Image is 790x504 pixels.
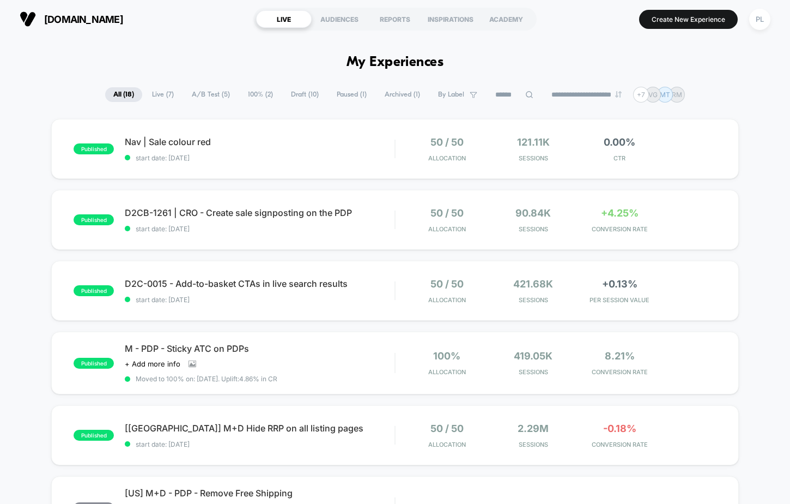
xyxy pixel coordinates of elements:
[749,9,770,30] div: PL
[605,350,635,362] span: 8.21%
[125,207,394,218] span: D2CB-1261 | CRO - Create sale signposting on the PDP
[579,296,660,304] span: PER SESSION VALUE
[312,10,367,28] div: AUDIENCES
[517,136,550,148] span: 121.11k
[430,207,464,219] span: 50 / 50
[74,143,114,154] span: published
[518,423,549,434] span: 2.29M
[493,225,574,233] span: Sessions
[515,207,551,219] span: 90.84k
[329,87,375,102] span: Paused ( 1 )
[493,296,574,304] span: Sessions
[74,430,114,441] span: published
[125,423,394,434] span: [[GEOGRAPHIC_DATA]] M+D Hide RRP on all listing pages
[125,136,394,147] span: Nav | Sale colour red
[74,358,114,369] span: published
[428,441,466,448] span: Allocation
[746,8,774,31] button: PL
[430,278,464,290] span: 50 / 50
[125,154,394,162] span: start date: [DATE]
[428,154,466,162] span: Allocation
[20,11,36,27] img: Visually logo
[579,368,660,376] span: CONVERSION RATE
[493,368,574,376] span: Sessions
[639,10,738,29] button: Create New Experience
[493,154,574,162] span: Sessions
[144,87,182,102] span: Live ( 7 )
[74,214,114,225] span: published
[433,350,460,362] span: 100%
[367,10,423,28] div: REPORTS
[256,10,312,28] div: LIVE
[660,91,670,99] p: MT
[514,350,552,362] span: 419.05k
[428,225,466,233] span: Allocation
[136,375,277,383] span: Moved to 100% on: [DATE] . Uplift: 4.86% in CR
[125,278,394,289] span: D2C-0015 - Add-to-basket CTAs in live search results
[513,278,553,290] span: 421.68k
[602,278,637,290] span: +0.13%
[125,440,394,448] span: start date: [DATE]
[44,14,123,25] span: [DOMAIN_NAME]
[125,296,394,304] span: start date: [DATE]
[428,368,466,376] span: Allocation
[603,423,636,434] span: -0.18%
[478,10,534,28] div: ACADEMY
[125,359,180,368] span: + Add more info
[428,296,466,304] span: Allocation
[430,136,464,148] span: 50 / 50
[16,10,126,28] button: [DOMAIN_NAME]
[579,225,660,233] span: CONVERSION RATE
[240,87,281,102] span: 100% ( 2 )
[184,87,238,102] span: A/B Test ( 5 )
[604,136,635,148] span: 0.00%
[347,55,444,70] h1: My Experiences
[283,87,327,102] span: Draft ( 10 )
[648,91,658,99] p: VG
[105,87,142,102] span: All ( 18 )
[493,441,574,448] span: Sessions
[125,343,394,354] span: M - PDP - Sticky ATC on PDPs
[125,225,394,233] span: start date: [DATE]
[74,285,114,296] span: published
[615,91,622,98] img: end
[125,488,394,499] span: [US] M+D - PDP - Remove Free Shipping
[579,441,660,448] span: CONVERSION RATE
[423,10,478,28] div: INSPIRATIONS
[633,87,649,103] div: + 7
[430,423,464,434] span: 50 / 50
[601,207,639,219] span: +4.25%
[376,87,428,102] span: Archived ( 1 )
[672,91,682,99] p: RM
[438,91,464,99] span: By Label
[579,154,660,162] span: CTR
